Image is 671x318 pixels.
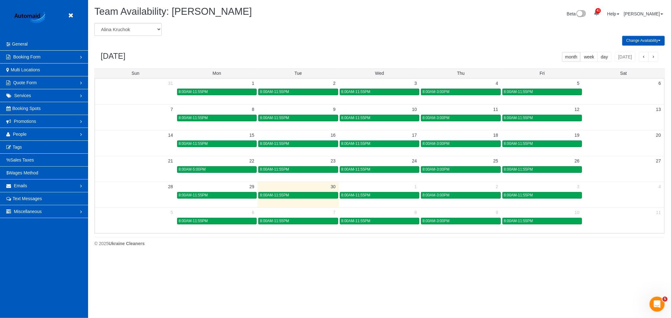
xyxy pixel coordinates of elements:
a: 5 [167,208,176,217]
a: 24 [409,156,420,166]
span: Miscellaneous [14,209,42,214]
a: 12 [571,105,583,114]
span: Booking Form [13,54,41,59]
a: 2 [330,79,339,88]
a: 11 [653,208,664,217]
a: 20 [653,130,664,140]
span: 8:00AM-11:55PM [260,167,289,172]
a: 30 [327,182,339,191]
span: People [13,132,27,137]
span: 8:00AM-11:55PM [341,193,371,197]
a: 9 [330,105,339,114]
span: 41 [596,8,601,13]
a: 7 [167,105,176,114]
a: 4 [655,182,664,191]
iframe: Intercom live chat [650,297,665,312]
a: 21 [165,156,176,166]
a: 8 [411,208,420,217]
a: 10 [571,208,583,217]
span: 8:00AM-11:55PM [341,219,371,223]
a: 13 [653,105,664,114]
a: 29 [246,182,258,191]
a: 18 [490,130,501,140]
a: 3 [574,182,583,191]
a: 5 [574,79,583,88]
span: 8:00AM-11:55PM [341,167,371,172]
button: day [597,52,612,62]
a: 23 [327,156,339,166]
span: Quote Form [13,80,37,85]
span: 8:00AM-11:55PM [504,116,533,120]
img: Automaid Logo [11,11,50,25]
span: Sun [131,71,139,76]
a: 27 [653,156,664,166]
div: © 2025 [94,240,665,247]
span: 8:00AM-11:55PM [260,116,289,120]
span: 8:00AM-11:55PM [341,116,371,120]
span: Tue [294,71,302,76]
span: Wed [375,71,384,76]
a: 22 [246,156,258,166]
span: 8:00AM-11:55PM [504,141,533,146]
a: 15 [246,130,258,140]
a: [PERSON_NAME] [624,11,663,16]
span: 8:00AM-11:55PM [504,90,533,94]
span: 8:00AM-3:00PM [422,116,450,120]
span: 8:00AM-3:00PM [422,141,450,146]
a: 28 [165,182,176,191]
a: 41 [590,6,603,20]
a: 4 [493,79,501,88]
a: 7 [330,208,339,217]
a: 1 [411,182,420,191]
img: New interface [576,10,586,18]
a: 19 [571,130,583,140]
a: 26 [571,156,583,166]
a: 2 [493,182,501,191]
span: Multi Locations [11,67,40,72]
span: 8:00AM-11:55PM [179,90,208,94]
a: 10 [409,105,420,114]
span: 8:00AM-11:55PM [341,141,371,146]
span: 8:00AM-11:55PM [504,219,533,223]
span: 8:00AM-11:55PM [179,141,208,146]
button: week [580,52,598,62]
span: Text Messages [13,196,42,201]
span: Wages Method [9,170,38,175]
span: 5 [663,297,668,302]
span: 8:00AM-11:55PM [179,116,208,120]
a: 3 [411,79,420,88]
span: Sales Taxes [10,157,34,162]
button: Change Availability [622,36,665,46]
a: 8 [249,105,258,114]
h2: [DATE] [101,52,126,61]
a: 14 [165,130,176,140]
span: 8:00AM-11:55PM [341,90,371,94]
a: Beta [567,11,586,16]
span: 8:00AM-11:55PM [260,193,289,197]
span: 8:00AM-11:55PM [260,219,289,223]
a: 6 [655,79,664,88]
a: Help [607,11,619,16]
a: 17 [409,130,420,140]
span: 8:00AM-3:00PM [422,219,450,223]
span: Emails [14,183,27,188]
a: 16 [327,130,339,140]
a: 11 [490,105,501,114]
a: 31 [165,79,176,88]
span: Fri [540,71,545,76]
span: 8:00AM-11:55PM [260,90,289,94]
span: 8:00AM-11:55PM [504,167,533,172]
span: 8:00AM-5:00PM [179,167,206,172]
span: 8:00AM-3:00PM [422,193,450,197]
a: 1 [249,79,258,88]
span: 8:00AM-3:00PM [422,90,450,94]
span: Services [14,93,31,98]
span: Sat [620,71,627,76]
span: 8:00AM-11:55PM [504,193,533,197]
span: General [12,41,28,47]
span: 8:00AM-11:55PM [179,193,208,197]
button: month [562,52,581,62]
span: Booking Spots [12,106,41,111]
span: Team Availability: [PERSON_NAME] [94,6,252,17]
span: Tags [13,145,22,150]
